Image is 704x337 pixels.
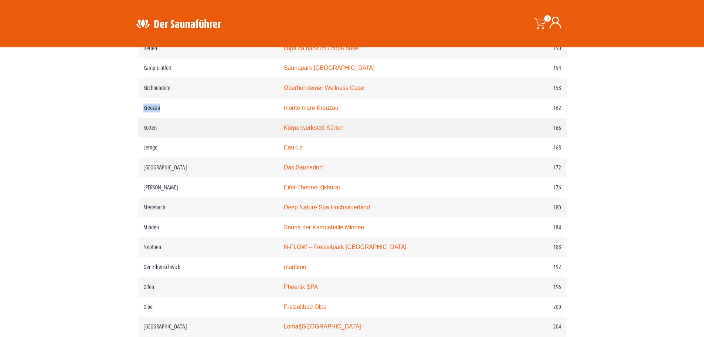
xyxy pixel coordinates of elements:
td: Olfen [138,277,278,297]
td: 204 [489,317,566,337]
td: Olpe [138,297,278,317]
a: copa ca backum / copa oase [284,45,358,51]
td: 172 [489,158,566,178]
td: Kürten [138,118,278,138]
td: 196 [489,277,566,297]
td: Herten [138,38,278,58]
a: Deep Nature Spa Hochsauerland [284,204,370,210]
a: Sauna der Kampahalle Minden [284,224,364,230]
a: Eau-Le [284,144,303,151]
td: Nepthen [138,237,278,257]
td: Minden [138,218,278,237]
a: Körperwerkstatt Kürten [284,125,344,131]
td: 192 [489,257,566,277]
td: [PERSON_NAME] [138,178,278,198]
td: [GEOGRAPHIC_DATA] [138,158,278,178]
td: 176 [489,178,566,198]
td: 180 [489,198,566,218]
td: 154 [489,58,566,78]
a: monte mare Kreuzau [284,105,339,111]
td: Oer-Erkenschwick [138,257,278,277]
a: maritimo [284,264,306,270]
a: Oberhundemer Wellness Oase [284,85,364,91]
a: Phoenix SPA [284,284,318,290]
a: Saunapark [GEOGRAPHIC_DATA] [284,65,375,71]
td: Lemgo [138,138,278,158]
td: 200 [489,297,566,317]
a: Loma/[GEOGRAPHIC_DATA] [284,323,361,330]
td: Medebach [138,198,278,218]
a: Das Saunadorf [284,164,323,171]
span: 0 [544,15,551,22]
td: [GEOGRAPHIC_DATA] [138,317,278,337]
td: 184 [489,218,566,237]
td: Kamp-Lintfort [138,58,278,78]
td: Kirchhundem [138,78,278,98]
a: Freizeitbad Olpe [284,304,327,310]
td: 188 [489,237,566,257]
td: 166 [489,118,566,138]
td: 168 [489,138,566,158]
td: 162 [489,98,566,118]
td: 158 [489,78,566,98]
td: 150 [489,38,566,58]
a: Eifel-Therme-Zikkurat [284,184,340,191]
td: Kreuzau [138,98,278,118]
a: N-FLOW – Freizeitpark [GEOGRAPHIC_DATA] [284,244,407,250]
